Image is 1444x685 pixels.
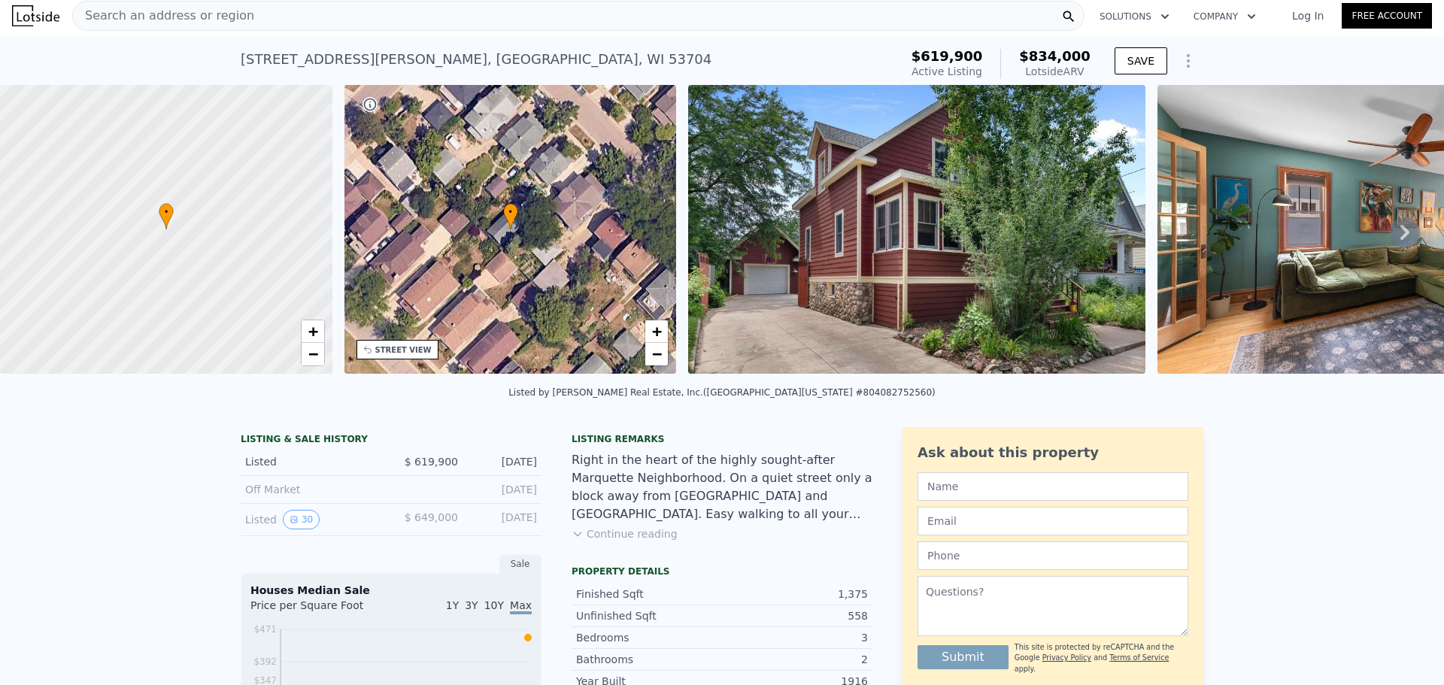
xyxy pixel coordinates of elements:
[576,630,722,645] div: Bedrooms
[1015,642,1188,674] div: This site is protected by reCAPTCHA and the Google and apply.
[918,442,1188,463] div: Ask about this property
[499,554,541,574] div: Sale
[308,344,317,363] span: −
[1088,3,1182,30] button: Solutions
[253,624,277,635] tspan: $471
[1274,8,1342,23] a: Log In
[250,598,391,622] div: Price per Square Foot
[688,85,1145,374] img: Sale: 167435936 Parcel: 107766593
[245,510,379,529] div: Listed
[159,203,174,229] div: •
[484,599,504,611] span: 10Y
[576,652,722,667] div: Bathrooms
[918,472,1188,501] input: Name
[722,652,868,667] div: 2
[73,7,254,25] span: Search an address or region
[1182,3,1268,30] button: Company
[503,203,518,229] div: •
[245,482,379,497] div: Off Market
[722,630,868,645] div: 3
[253,656,277,667] tspan: $392
[302,320,324,343] a: Zoom in
[576,586,722,602] div: Finished Sqft
[912,48,983,64] span: $619,900
[572,565,872,577] div: Property details
[572,526,678,541] button: Continue reading
[652,322,662,341] span: +
[405,511,458,523] span: $ 649,000
[1019,48,1091,64] span: $834,000
[241,433,541,448] div: LISTING & SALE HISTORY
[576,608,722,623] div: Unfinished Sqft
[375,344,432,356] div: STREET VIEW
[283,510,320,529] button: View historical data
[508,387,936,398] div: Listed by [PERSON_NAME] Real Estate, Inc. ([GEOGRAPHIC_DATA][US_STATE] #804082752560)
[1019,64,1091,79] div: Lotside ARV
[302,343,324,365] a: Zoom out
[652,344,662,363] span: −
[1115,47,1167,74] button: SAVE
[918,507,1188,535] input: Email
[470,482,537,497] div: [DATE]
[572,451,872,523] div: Right in the heart of the highly sought-after Marquette Neighborhood. On a quiet street only a bl...
[250,583,532,598] div: Houses Median Sale
[503,205,518,219] span: •
[308,322,317,341] span: +
[722,608,868,623] div: 558
[245,454,379,469] div: Listed
[446,599,459,611] span: 1Y
[470,510,537,529] div: [DATE]
[241,49,711,70] div: [STREET_ADDRESS][PERSON_NAME] , [GEOGRAPHIC_DATA] , WI 53704
[470,454,537,469] div: [DATE]
[405,456,458,468] span: $ 619,900
[918,541,1188,570] input: Phone
[645,320,668,343] a: Zoom in
[1173,46,1203,76] button: Show Options
[1342,3,1432,29] a: Free Account
[918,645,1009,669] button: Submit
[465,599,478,611] span: 3Y
[722,586,868,602] div: 1,375
[912,65,982,77] span: Active Listing
[1109,653,1169,662] a: Terms of Service
[572,433,872,445] div: Listing remarks
[645,343,668,365] a: Zoom out
[159,205,174,219] span: •
[12,5,59,26] img: Lotside
[510,599,532,614] span: Max
[1042,653,1091,662] a: Privacy Policy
